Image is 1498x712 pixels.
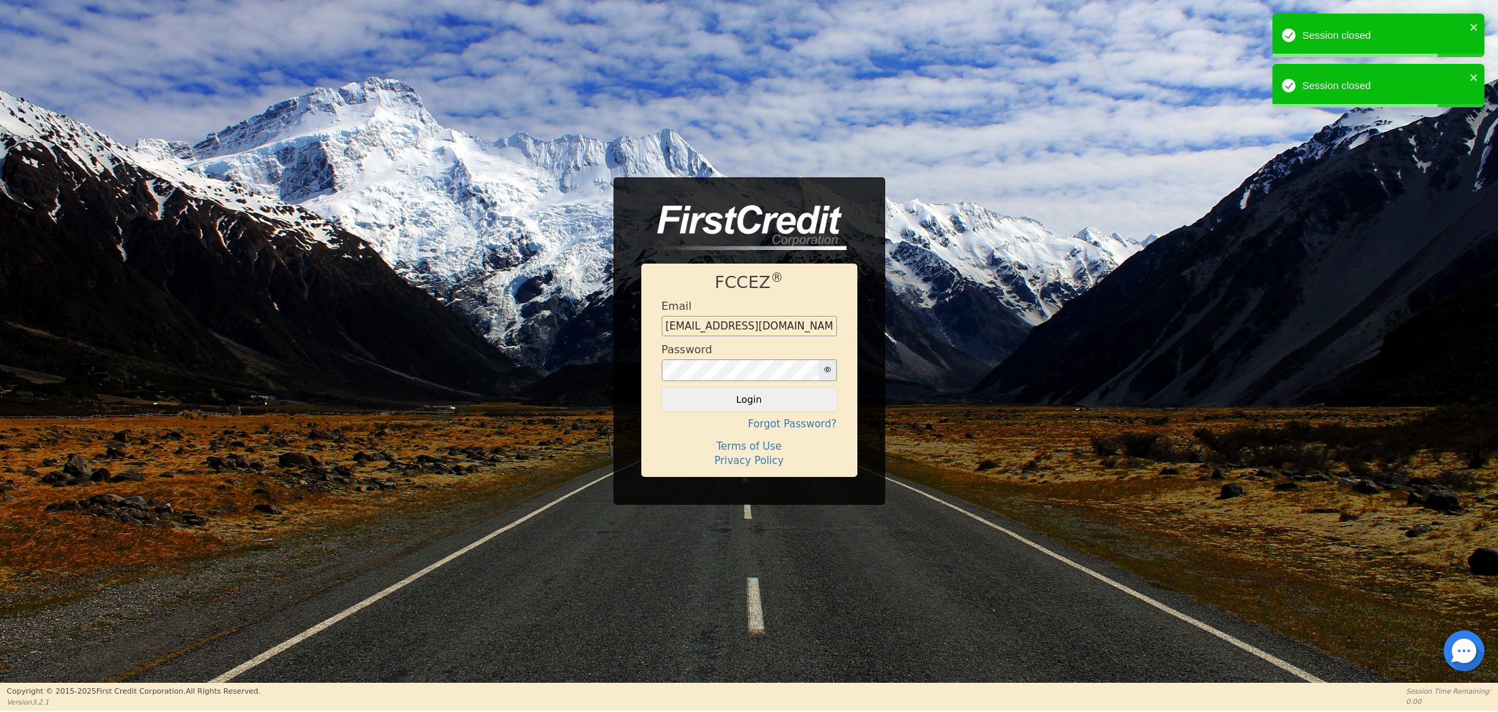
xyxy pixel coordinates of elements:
h4: Terms of Use [662,440,837,452]
span: All Rights Reserved. [185,687,260,696]
div: Session closed [1302,28,1465,43]
p: Version 3.2.1 [7,697,260,707]
button: close [1469,69,1479,85]
p: Session Time Remaining: [1406,686,1491,696]
h4: Email [662,300,692,313]
sup: ® [770,270,783,285]
h1: FCCEZ [662,272,837,293]
p: 0:00 [1406,696,1491,707]
input: password [662,359,819,381]
h4: Password [662,343,713,356]
button: close [1469,19,1479,35]
input: Enter email [662,316,837,336]
button: Login [662,388,837,411]
img: logo-CMu_cnol.png [641,205,846,250]
h4: Privacy Policy [662,455,837,467]
p: Copyright © 2015- 2025 First Credit Corporation. [7,686,260,698]
h4: Forgot Password? [662,418,837,430]
div: Session closed [1302,78,1465,94]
